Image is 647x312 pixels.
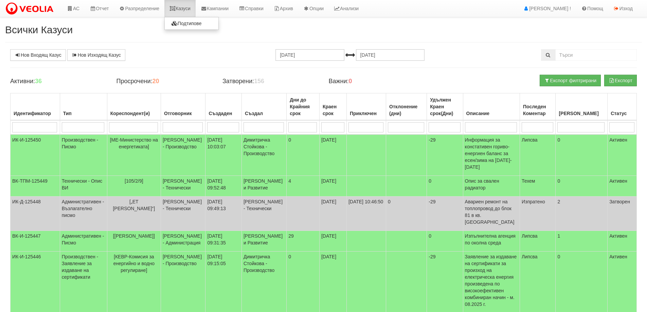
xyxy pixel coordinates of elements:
[522,178,535,184] span: Техем
[319,93,346,121] th: Краен срок: No sort applied, activate to apply an ascending sort
[12,109,58,118] div: Идентификатор
[346,197,386,231] td: [DATE] 10:46:50
[556,197,608,231] td: 2
[349,78,352,85] b: 0
[608,93,637,121] th: Статус: No sort applied, activate to apply an ascending sort
[163,109,203,118] div: Отговорник
[522,199,545,204] span: Изпратено
[386,197,427,231] td: 0
[241,93,286,121] th: Създал: No sort applied, activate to apply an ascending sort
[604,75,637,86] button: Експорт
[113,254,155,273] span: [КЕВР-Комисия за енергийно и водно регулиране]
[207,109,240,118] div: Създаден
[288,233,294,239] span: 29
[11,176,60,197] td: ВК-ТПМ-125449
[608,176,637,197] td: Активен
[346,93,386,121] th: Приключен: No sort applied, activate to apply an ascending sort
[465,178,518,191] p: Опис за свален радиатор
[35,78,42,85] b: 36
[288,137,291,143] span: 0
[288,178,291,184] span: 4
[60,197,107,231] td: Административен - Възлагателно писмо
[465,136,518,170] p: Информация за констативен гориво-енергиен баланс за есен/зима на [DATE]-[DATE]
[107,93,161,121] th: Кореспондент(и): No sort applied, activate to apply an ascending sort
[522,233,538,239] span: Липсва
[429,95,461,118] div: Удължен Краен срок(Дни)
[161,176,205,197] td: [PERSON_NAME] - Технически
[556,231,608,252] td: 1
[60,134,107,176] td: Производствен - Писмо
[11,93,60,121] th: Идентификатор: No sort applied, activate to apply an ascending sort
[116,78,212,85] h4: Просрочени:
[427,134,463,176] td: -29
[557,109,606,118] div: [PERSON_NAME]
[522,137,538,143] span: Липсва
[319,197,346,231] td: [DATE]
[161,231,205,252] td: [PERSON_NAME] - Администрация
[161,197,205,231] td: [PERSON_NAME] - Технически
[205,93,242,121] th: Създаден: No sort applied, activate to apply an ascending sort
[241,231,286,252] td: [PERSON_NAME] и Развитие
[288,254,291,259] span: 0
[254,78,264,85] b: 156
[609,109,635,118] div: Статус
[348,109,384,118] div: Приключен
[427,231,463,252] td: 0
[427,176,463,197] td: 0
[10,49,66,61] a: Нов Входящ Казус
[241,176,286,197] td: [PERSON_NAME] и Развитие
[287,93,320,121] th: Дни до Крайния срок: No sort applied, activate to apply an ascending sort
[60,176,107,197] td: Технически - Опис ВИ
[125,178,143,184] span: [105/2/9]
[110,137,158,149] span: [МЕ-Министерство на енергетиката]
[522,102,554,118] div: Последен Коментар
[5,2,57,16] img: VeoliaLogo.png
[522,254,538,259] span: Липсва
[165,19,218,28] a: Подтипове
[555,49,637,61] input: Търсене по Идентификатор, Бл/Вх/Ап, Тип, Описание, Моб. Номер, Имейл, Файл, Коментар,
[463,93,520,121] th: Описание: No sort applied, activate to apply an ascending sort
[241,134,286,176] td: Димитричка Стойкова - Производство
[205,231,242,252] td: [DATE] 09:31:35
[5,24,642,35] h2: Всички Казуси
[205,197,242,231] td: [DATE] 09:49:13
[427,197,463,231] td: -29
[161,134,205,176] td: [PERSON_NAME] - Производство
[608,134,637,176] td: Активен
[222,78,318,85] h4: Затворени:
[205,134,242,176] td: [DATE] 10:03:07
[67,49,125,61] a: Нов Изходящ Казус
[161,93,205,121] th: Отговорник: No sort applied, activate to apply an ascending sort
[11,231,60,252] td: ВК-И-125447
[319,134,346,176] td: [DATE]
[386,93,427,121] th: Отклонение (дни): No sort applied, activate to apply an ascending sort
[520,93,555,121] th: Последен Коментар: No sort applied, activate to apply an ascending sort
[465,253,518,308] p: Заявление за издаване на сертификати за произход на електрическа енергия произведена по високоефе...
[152,78,159,85] b: 20
[328,78,424,85] h4: Важни:
[113,233,155,239] span: [[PERSON_NAME]]
[465,109,518,118] div: Описание
[241,197,286,231] td: [PERSON_NAME] - Технически
[288,95,318,118] div: Дни до Крайния срок
[11,197,60,231] td: ИК-Д-125448
[205,176,242,197] td: [DATE] 09:52:48
[60,231,107,252] td: Административен - Писмо
[321,102,345,118] div: Краен срок
[556,93,608,121] th: Брой Файлове: No sort applied, activate to apply an ascending sort
[60,93,107,121] th: Тип: No sort applied, activate to apply an ascending sort
[540,75,601,86] button: Експорт филтрирани
[109,109,159,118] div: Кореспондент(и)
[465,198,518,225] p: Авариен ремонт на топлопровод до блок 81 в кв.[GEOGRAPHIC_DATA]
[113,199,155,211] span: [„ЕТ [PERSON_NAME]“]
[388,102,425,118] div: Отклонение (дни)
[556,176,608,197] td: 0
[10,78,106,85] h4: Активни:
[427,93,463,121] th: Удължен Краен срок(Дни): No sort applied, activate to apply an ascending sort
[465,233,518,246] p: Изпълнителна агенция по околна среда
[244,109,285,118] div: Създал
[319,231,346,252] td: [DATE]
[608,197,637,231] td: Затворен
[11,134,60,176] td: ИК-И-125450
[62,109,105,118] div: Тип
